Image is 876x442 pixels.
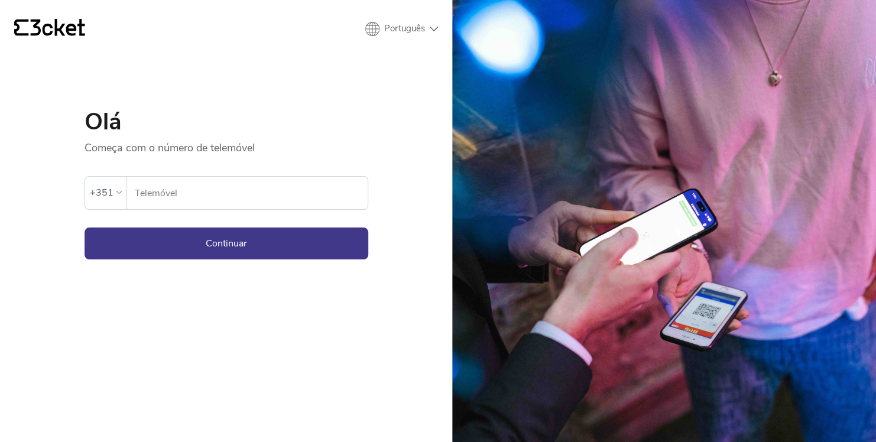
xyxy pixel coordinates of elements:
h1: Olá [85,110,368,134]
a: {' '} [14,19,85,39]
div: +351 [90,184,113,201]
input: Telemóvel [134,177,368,209]
g: {' '} [14,19,28,36]
button: Continuar [85,227,368,259]
p: Começa com o número de telemóvel [85,134,368,155]
label: Telemóvel [127,177,368,210]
